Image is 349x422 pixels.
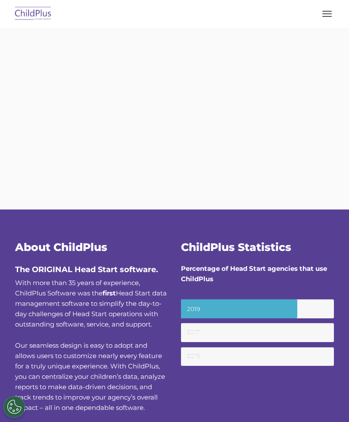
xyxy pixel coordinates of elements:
[15,241,107,254] span: About ChildPlus
[181,299,334,318] small: 2019
[181,323,334,342] small: 2017
[181,264,327,283] strong: Percentage of Head Start agencies that use ChildPlus
[181,347,334,366] small: 2016
[15,265,158,274] span: The ORIGINAL Head Start software.
[181,241,291,254] span: ChildPlus Statistics
[13,4,53,24] img: ChildPlus by Procare Solutions
[15,279,167,328] span: With more than 35 years of experience, ChildPlus Software was the Head Start data management soft...
[103,289,116,297] b: first
[15,341,165,412] span: Our seamless design is easy to adopt and allows users to customize nearly every feature for a tru...
[3,396,25,418] button: Cookies Settings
